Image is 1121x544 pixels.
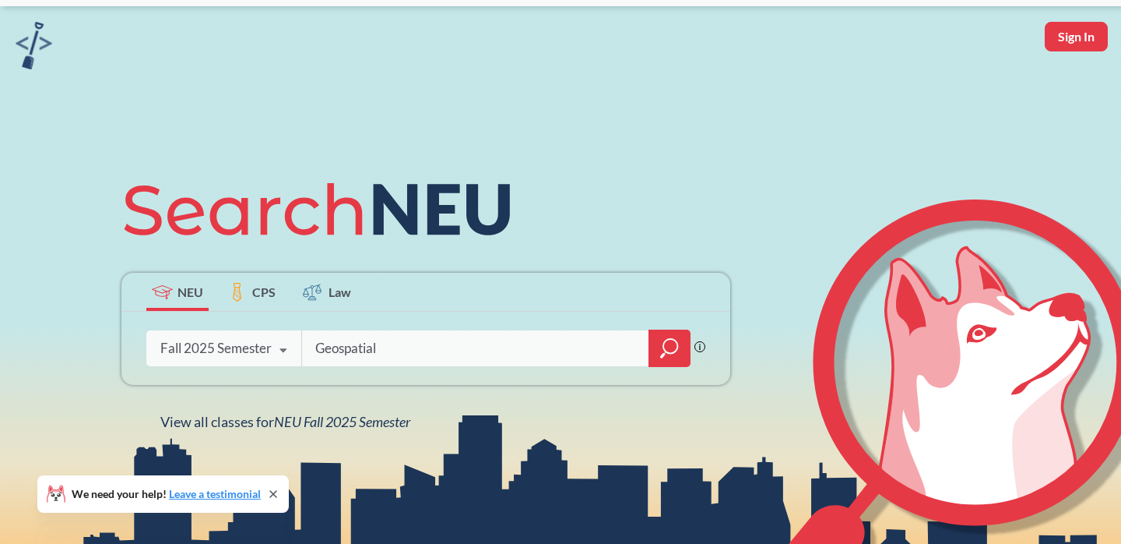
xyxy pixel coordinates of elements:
[160,413,410,430] span: View all classes for
[660,337,679,359] svg: magnifying glass
[329,283,351,301] span: Law
[314,332,638,365] input: Class, professor, course number, "phrase"
[16,22,52,74] a: sandbox logo
[16,22,52,69] img: sandbox logo
[274,413,410,430] span: NEU Fall 2025 Semester
[72,489,261,500] span: We need your help!
[160,340,272,357] div: Fall 2025 Semester
[169,487,261,500] a: Leave a testimonial
[177,283,203,301] span: NEU
[648,330,691,367] div: magnifying glass
[1045,22,1108,51] button: Sign In
[252,283,276,301] span: CPS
